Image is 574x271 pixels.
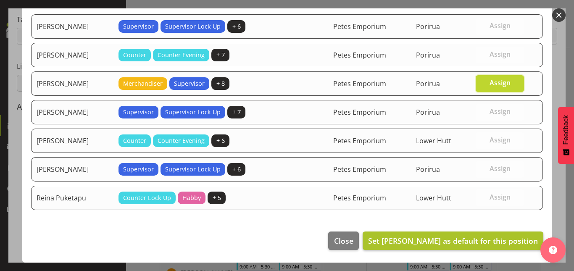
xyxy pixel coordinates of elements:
span: + 8 [216,79,225,88]
span: Porirua [416,22,440,31]
span: Supervisor [123,108,154,117]
span: Habby [182,193,201,203]
span: Assign [490,79,511,87]
span: Counter Lock Up [123,193,171,203]
td: [PERSON_NAME] [31,129,113,153]
span: Assign [490,136,511,144]
td: [PERSON_NAME] [31,71,113,96]
button: Set [PERSON_NAME] as default for this position [363,232,543,250]
span: Porirua [416,50,440,60]
button: Close [328,232,358,250]
span: Supervisor [123,22,154,31]
span: Petes Emporium [333,79,386,88]
span: Lower Hutt [416,136,451,145]
span: Porirua [416,108,440,117]
span: Porirua [416,79,440,88]
span: Assign [490,193,511,201]
span: Assign [490,107,511,116]
span: Petes Emporium [333,50,386,60]
span: + 6 [216,136,225,145]
img: help-xxl-2.png [549,246,557,254]
span: Petes Emporium [333,108,386,117]
span: Petes Emporium [333,193,386,203]
span: Assign [490,21,511,30]
span: Assign [490,164,511,173]
button: Feedback - Show survey [558,107,574,164]
span: Petes Emporium [333,136,386,145]
span: Counter Evening [158,50,205,60]
td: Reina Puketapu [31,186,113,210]
td: [PERSON_NAME] [31,14,113,39]
span: Petes Emporium [333,22,386,31]
span: + 5 [213,193,221,203]
span: Porirua [416,165,440,174]
span: + 7 [232,108,241,117]
td: [PERSON_NAME] [31,157,113,182]
span: Supervisor [174,79,205,88]
span: Supervisor Lock Up [165,165,221,174]
span: Feedback [562,115,570,145]
span: Assign [490,50,511,58]
span: Counter [123,136,146,145]
span: + 6 [232,165,241,174]
span: Petes Emporium [333,165,386,174]
span: Counter Evening [158,136,205,145]
span: Supervisor Lock Up [165,108,221,117]
span: Merchandiser [123,79,163,88]
span: Close [334,235,353,246]
span: Lower Hutt [416,193,451,203]
span: Counter [123,50,146,60]
span: Supervisor [123,165,154,174]
span: Supervisor Lock Up [165,22,221,31]
span: + 7 [216,50,225,60]
span: + 6 [232,22,241,31]
td: [PERSON_NAME] [31,100,113,124]
span: Set [PERSON_NAME] as default for this position [368,236,538,246]
td: [PERSON_NAME] [31,43,113,67]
